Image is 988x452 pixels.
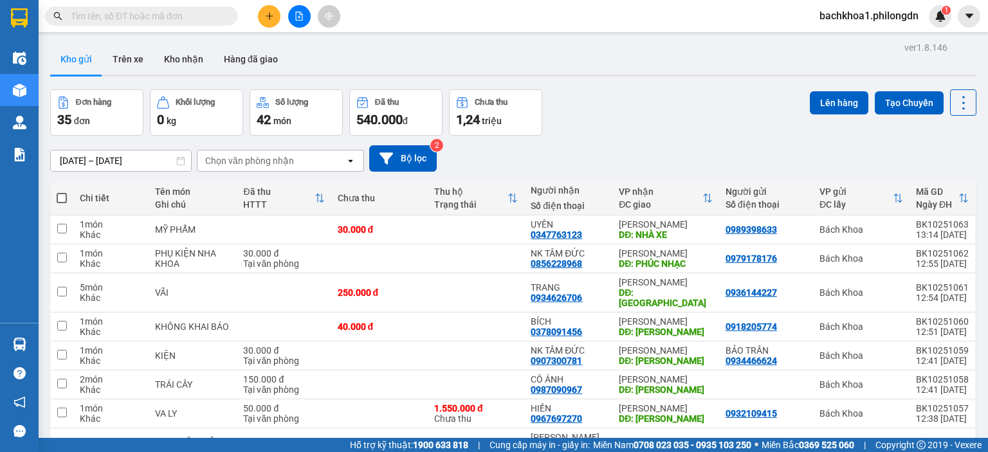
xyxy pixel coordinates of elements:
[726,287,777,298] div: 0936144227
[726,199,807,210] div: Số điện thoại
[338,193,421,203] div: Chưa thu
[14,396,26,408] span: notification
[864,438,866,452] span: |
[619,403,713,413] div: [PERSON_NAME]
[619,437,713,447] div: [PERSON_NAME]
[531,230,582,240] div: 0347763123
[157,112,164,127] span: 0
[819,321,903,332] div: Bách Khoa
[916,316,969,327] div: BK10251060
[489,438,590,452] span: Cung cấp máy in - giấy in:
[916,374,969,384] div: BK10251058
[356,112,403,127] span: 540.000
[819,199,893,210] div: ĐC lấy
[531,293,582,303] div: 0934626706
[155,408,231,419] div: VA LY
[53,12,62,21] span: search
[243,403,324,413] div: 50.000 đ
[619,374,713,384] div: [PERSON_NAME]
[428,181,524,215] th: Toggle SortBy
[531,356,582,366] div: 0907300781
[295,12,304,21] span: file-add
[155,248,231,269] div: PHỤ KIỆN NHA KHOA
[619,199,702,210] div: ĐC giao
[80,258,142,269] div: Khác
[434,186,508,197] div: Thu hộ
[243,345,324,356] div: 30.000 đ
[434,403,518,413] div: 1.550.000 đ
[619,287,713,308] div: DĐ: LẠC SƠN
[155,321,231,332] div: KHÔNG KHAI BÁO
[819,287,903,298] div: Bách Khoa
[434,199,508,210] div: Trạng thái
[619,384,713,395] div: DĐ: NINH PHÁT
[265,12,274,21] span: plus
[80,219,142,230] div: 1 món
[13,338,26,351] img: warehouse-icon
[916,356,969,366] div: 12:41 [DATE]
[51,150,191,171] input: Select a date range.
[155,224,231,235] div: MỸ PHẨM
[916,258,969,269] div: 12:55 [DATE]
[243,186,314,197] div: Đã thu
[205,154,294,167] div: Chọn văn phòng nhận
[14,425,26,437] span: message
[593,438,751,452] span: Miền Nam
[916,186,958,197] div: Mã GD
[275,98,308,107] div: Số lượng
[74,116,90,126] span: đơn
[80,384,142,395] div: Khác
[916,413,969,424] div: 12:38 [DATE]
[449,89,542,136] button: Chưa thu1,24 triệu
[214,44,288,75] button: Hàng đã giao
[50,44,102,75] button: Kho gửi
[819,253,903,264] div: Bách Khoa
[726,321,777,332] div: 0918205774
[155,379,231,390] div: TRÁI CÂY
[14,367,26,379] span: question-circle
[338,321,421,332] div: 40.000 đ
[338,287,421,298] div: 250.000 đ
[799,440,854,450] strong: 0369 525 060
[755,442,758,447] span: ⚪️
[11,8,28,28] img: logo-vxr
[80,282,142,293] div: 5 món
[57,112,71,127] span: 35
[102,44,154,75] button: Trên xe
[76,98,111,107] div: Đơn hàng
[243,356,324,366] div: Tại văn phòng
[257,112,271,127] span: 42
[619,327,713,337] div: DĐ: BẠCH LÂM
[155,199,231,210] div: Ghi chú
[375,98,399,107] div: Đã thu
[917,440,926,449] span: copyright
[369,145,437,172] button: Bộ lọc
[619,219,713,230] div: [PERSON_NAME]
[531,219,606,230] div: UYÊN
[726,356,777,366] div: 0934466624
[456,112,480,127] span: 1,24
[155,186,231,197] div: Tên món
[619,345,713,356] div: [PERSON_NAME]
[810,91,868,114] button: Lên hàng
[434,403,518,424] div: Chưa thu
[531,258,582,269] div: 0856228968
[916,384,969,395] div: 12:41 [DATE]
[350,438,468,452] span: Hỗ trợ kỹ thuật:
[875,91,944,114] button: Tạo Chuyến
[944,6,948,15] span: 1
[531,403,606,413] div: HIỀN
[430,139,443,152] sup: 2
[531,201,606,211] div: Số điện thoại
[819,408,903,419] div: Bách Khoa
[482,116,502,126] span: triệu
[726,186,807,197] div: Người gửi
[619,258,713,269] div: DĐ: PHÚC NHẠC
[80,413,142,424] div: Khác
[349,89,443,136] button: Đã thu540.000đ
[619,248,713,258] div: [PERSON_NAME]
[154,44,214,75] button: Kho nhận
[619,316,713,327] div: [PERSON_NAME]
[403,116,408,126] span: đ
[318,5,340,28] button: aim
